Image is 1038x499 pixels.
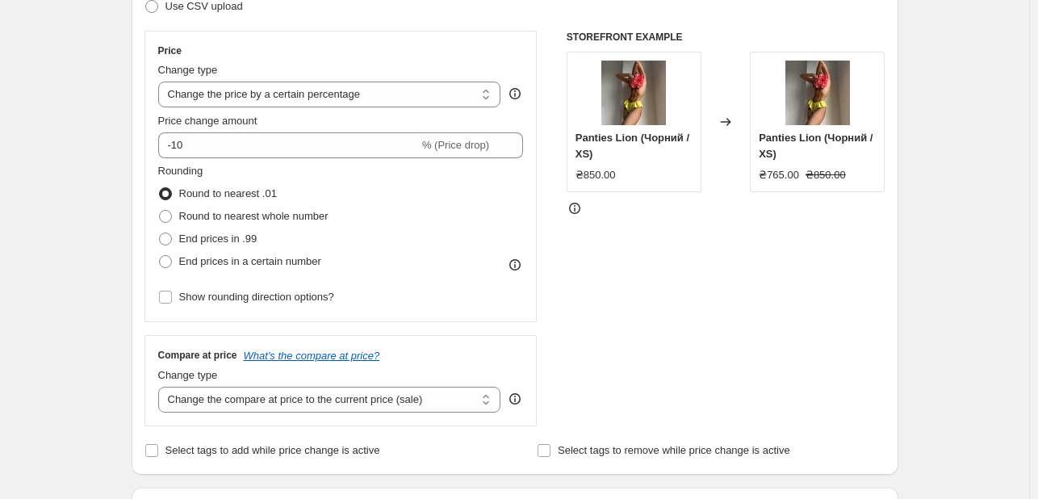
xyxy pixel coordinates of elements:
span: Round to nearest .01 [179,187,277,199]
div: help [507,391,523,407]
span: Round to nearest whole number [179,210,329,222]
span: Select tags to remove while price change is active [558,444,790,456]
span: % (Price drop) [422,139,489,151]
img: IMG_3281_80x.jpg [785,61,850,125]
span: End prices in a certain number [179,255,321,267]
span: Panties Lion (Чорний / XS) [759,132,873,160]
img: IMG_3281_80x.jpg [601,61,666,125]
span: Show rounding direction options? [179,291,334,303]
span: Panties Lion (Чорний / XS) [576,132,689,160]
div: help [507,86,523,102]
span: Change type [158,369,218,381]
h3: Compare at price [158,349,237,362]
div: ₴850.00 [576,167,616,183]
button: What's the compare at price? [244,350,380,362]
span: Change type [158,64,218,76]
span: Price change amount [158,115,257,127]
strike: ₴850.00 [806,167,846,183]
span: Rounding [158,165,203,177]
span: End prices in .99 [179,233,257,245]
span: Select tags to add while price change is active [165,444,380,456]
h3: Price [158,44,182,57]
div: ₴765.00 [759,167,799,183]
input: -15 [158,132,419,158]
h6: STOREFRONT EXAMPLE [567,31,885,44]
